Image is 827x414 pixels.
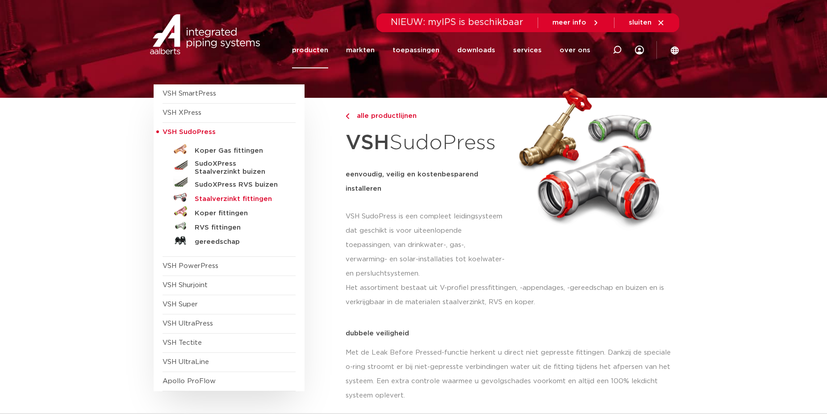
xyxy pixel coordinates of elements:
a: VSH UltraPress [163,320,213,327]
a: Koper fittingen [163,205,296,219]
strong: VSH [346,133,389,153]
a: toepassingen [393,32,439,68]
a: meer info [552,19,600,27]
p: Met de Leak Before Pressed-functie herkent u direct niet gepresste fittingen. Dankzij de speciale... [346,346,674,403]
a: SudoXPress RVS buizen [163,176,296,190]
h5: SudoXPress Staalverzinkt buizen [195,160,283,176]
a: alle productlijnen [346,111,507,121]
a: SudoXPress Staalverzinkt buizen [163,156,296,176]
a: sluiten [629,19,665,27]
span: alle productlijnen [351,113,417,119]
a: Apollo ProFlow [163,378,216,385]
a: VSH SmartPress [163,90,216,97]
a: VSH XPress [163,109,201,116]
span: meer info [552,19,586,26]
a: VSH Tectite [163,339,202,346]
h5: gereedschap [195,238,283,246]
span: NIEUW: myIPS is beschikbaar [391,18,523,27]
a: over ons [560,32,590,68]
a: Staalverzinkt fittingen [163,190,296,205]
a: VSH UltraLine [163,359,209,365]
h5: Staalverzinkt fittingen [195,195,283,203]
nav: Menu [292,32,590,68]
h5: SudoXPress RVS buizen [195,181,283,189]
a: VSH PowerPress [163,263,218,269]
a: services [513,32,542,68]
div: my IPS [635,32,644,68]
strong: eenvoudig, veilig en kostenbesparend installeren [346,171,478,192]
a: VSH Shurjoint [163,282,208,289]
a: RVS fittingen [163,219,296,233]
span: sluiten [629,19,652,26]
a: VSH Super [163,301,198,308]
a: gereedschap [163,233,296,247]
a: producten [292,32,328,68]
h1: SudoPress [346,126,507,160]
img: chevron-right.svg [346,113,349,119]
p: dubbele veiligheid [346,330,674,337]
h5: Koper fittingen [195,209,283,217]
p: Het assortiment bestaat uit V-profiel pressfittingen, -appendages, -gereedschap en buizen en is v... [346,281,674,309]
a: downloads [457,32,495,68]
h5: RVS fittingen [195,224,283,232]
h5: Koper Gas fittingen [195,147,283,155]
a: Koper Gas fittingen [163,142,296,156]
span: VSH SudoPress [163,129,216,135]
p: VSH SudoPress is een compleet leidingsysteem dat geschikt is voor uiteenlopende toepassingen, van... [346,209,507,281]
a: markten [346,32,375,68]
